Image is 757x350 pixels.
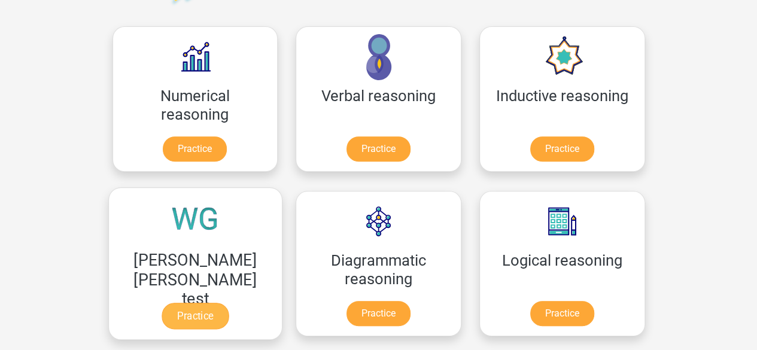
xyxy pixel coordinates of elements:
[530,136,594,162] a: Practice
[346,301,411,326] a: Practice
[163,136,227,162] a: Practice
[530,301,594,326] a: Practice
[346,136,411,162] a: Practice
[162,303,229,329] a: Practice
